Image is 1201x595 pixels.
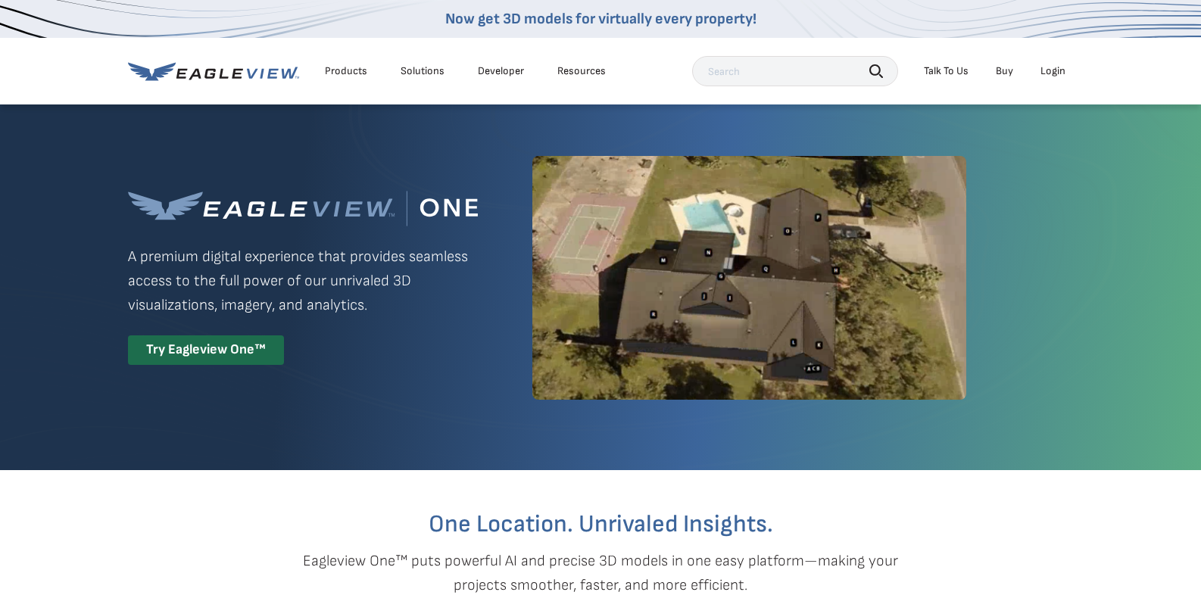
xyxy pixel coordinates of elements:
a: Developer [478,64,524,78]
div: Try Eagleview One™ [128,335,284,365]
div: Login [1040,64,1065,78]
a: Now get 3D models for virtually every property! [445,10,756,28]
div: Talk To Us [924,64,969,78]
img: Eagleview One™ [128,191,478,226]
a: Buy [996,64,1013,78]
div: Resources [557,64,606,78]
div: Products [325,64,367,78]
h2: One Location. Unrivaled Insights. [139,512,1062,537]
p: A premium digital experience that provides seamless access to the full power of our unrivaled 3D ... [128,245,478,317]
input: Search [692,56,898,86]
div: Solutions [401,64,445,78]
